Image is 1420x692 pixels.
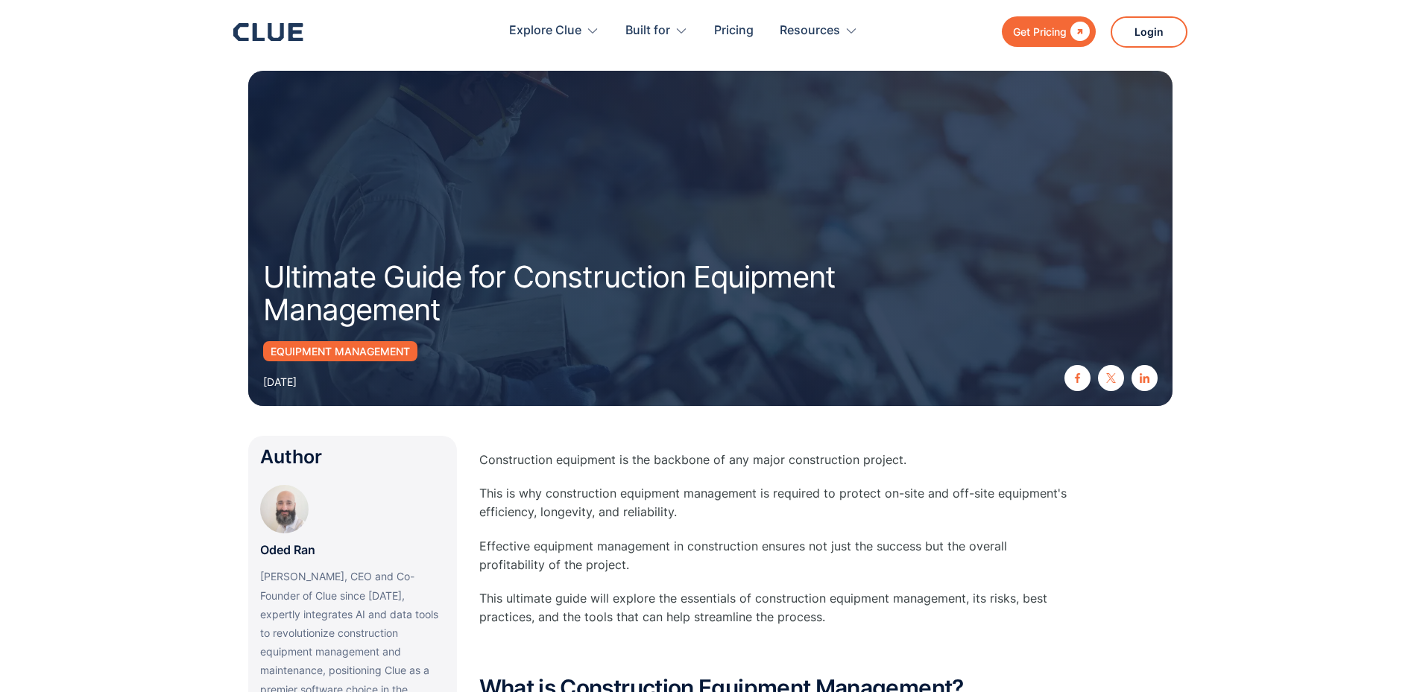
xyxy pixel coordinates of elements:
[260,448,445,466] div: Author
[263,261,889,326] h1: Ultimate Guide for Construction Equipment Management
[479,537,1076,574] p: Effective equipment management in construction ensures not just the success but the overall profi...
[625,7,688,54] div: Built for
[1073,373,1082,383] img: facebook icon
[1067,22,1090,41] div: 
[479,451,1076,469] p: Construction equipment is the backbone of any major construction project.
[625,7,670,54] div: Built for
[1111,16,1187,48] a: Login
[714,7,754,54] a: Pricing
[479,589,1076,626] p: This ultimate guide will explore the essentials of construction equipment management, its risks, ...
[1013,22,1067,41] div: Get Pricing
[263,372,297,391] div: [DATE]
[479,484,1076,521] p: This is why construction equipment management is required to protect on-site and off-site equipme...
[509,7,581,54] div: Explore Clue
[479,641,1076,660] p: ‍
[263,341,417,361] a: Equipment Management
[260,485,309,533] img: Oded Ran
[260,541,315,559] p: Oded Ran
[780,7,840,54] div: Resources
[1140,373,1149,383] img: linkedin icon
[780,7,858,54] div: Resources
[1106,373,1116,383] img: twitter X icon
[509,7,599,54] div: Explore Clue
[1002,16,1096,47] a: Get Pricing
